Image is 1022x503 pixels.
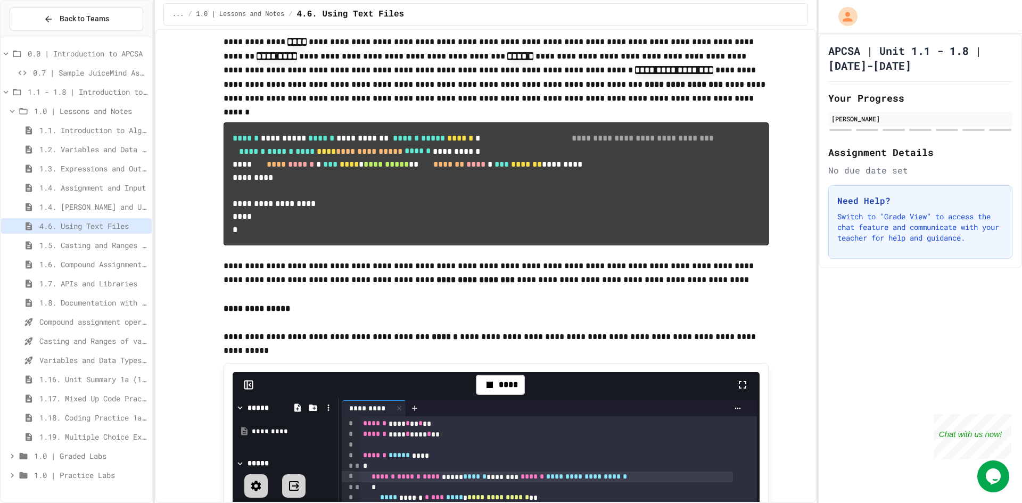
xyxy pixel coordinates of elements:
span: 1.7. APIs and Libraries [39,278,147,289]
div: No due date set [828,164,1012,177]
span: 1.0 | Lessons and Notes [196,10,285,19]
span: 1.3. Expressions and Output [New] [39,163,147,174]
span: 1.2. Variables and Data Types [39,144,147,155]
span: ... [172,10,184,19]
span: / [188,10,192,19]
span: / [289,10,292,19]
span: Compound assignment operators - Quiz [39,316,147,327]
span: 1.4. [PERSON_NAME] and User Input [39,201,147,212]
iframe: chat widget [934,414,1011,459]
h1: APCSA | Unit 1.1 - 1.8 | [DATE]-[DATE] [828,43,1012,73]
span: 0.0 | Introduction to APCSA [28,48,147,59]
span: 1.0 | Practice Labs [34,469,147,481]
h2: Your Progress [828,90,1012,105]
span: Casting and Ranges of variables - Quiz [39,335,147,347]
span: 1.1 - 1.8 | Introduction to Java [28,86,147,97]
span: 1.6. Compound Assignment Operators [39,259,147,270]
div: My Account [827,4,860,29]
div: [PERSON_NAME] [831,114,1009,123]
span: 1.18. Coding Practice 1a (1.1-1.6) [39,412,147,423]
span: 1.4. Assignment and Input [39,182,147,193]
span: 4.6. Using Text Files [39,220,147,232]
button: Back to Teams [10,7,143,30]
iframe: chat widget [977,460,1011,492]
span: 1.5. Casting and Ranges of Values [39,240,147,251]
h2: Assignment Details [828,145,1012,160]
span: 1.8. Documentation with Comments and Preconditions [39,297,147,308]
span: 1.17. Mixed Up Code Practice 1.1-1.6 [39,393,147,404]
span: 1.16. Unit Summary 1a (1.1-1.6) [39,374,147,385]
span: 1.0 | Graded Labs [34,450,147,461]
span: 4.6. Using Text Files [296,8,404,21]
span: 1.1. Introduction to Algorithms, Programming, and Compilers [39,125,147,136]
h3: Need Help? [837,194,1003,207]
span: Back to Teams [60,13,109,24]
span: 1.19. Multiple Choice Exercises for Unit 1a (1.1-1.6) [39,431,147,442]
span: Variables and Data Types - Quiz [39,354,147,366]
span: 1.0 | Lessons and Notes [34,105,147,117]
p: Switch to "Grade View" to access the chat feature and communicate with your teacher for help and ... [837,211,1003,243]
span: 0.7 | Sample JuiceMind Assignment - [GEOGRAPHIC_DATA] [33,67,147,78]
